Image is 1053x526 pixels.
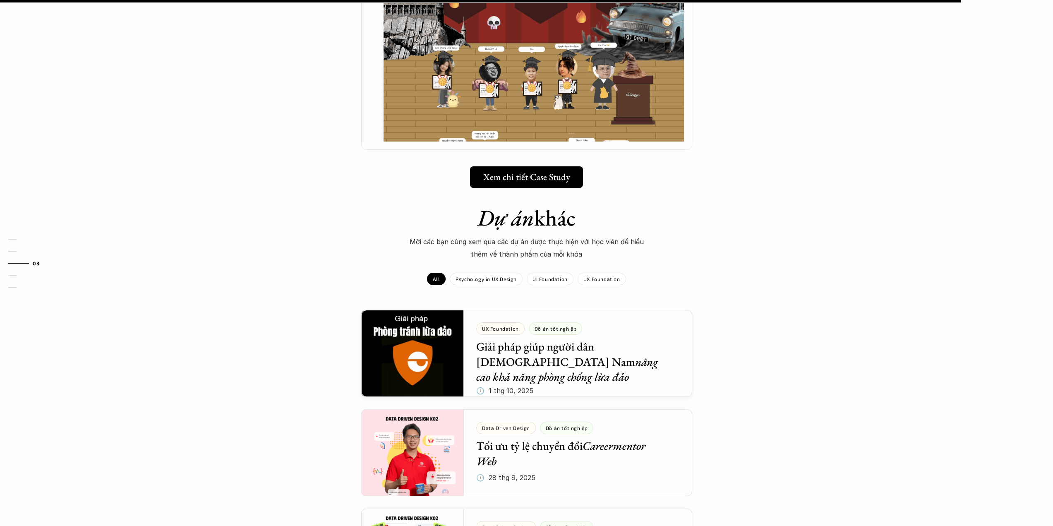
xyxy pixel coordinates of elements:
[583,276,620,282] p: UX Foundation
[33,260,39,266] strong: 03
[8,258,48,268] a: 03
[532,276,568,282] p: UI Foundation
[361,409,692,496] a: Data Driven DesignĐồ án tốt nghiệpTối ưu tỷ lệ chuyển đổiCareermentor Web🕔 28 thg 9, 2025
[433,276,440,282] p: All
[470,166,583,188] a: Xem chi tiết Case Study
[477,203,534,232] em: Dự án
[456,276,517,282] p: Psychology in UX Design
[483,172,570,183] h5: Xem chi tiết Case Study
[382,204,672,231] h1: khác
[361,310,692,397] a: UX FoundationĐồ án tốt nghiệpGiải pháp giúp người dân [DEMOGRAPHIC_DATA] Namnâng cao khả năng phò...
[403,235,651,261] p: Mời các bạn cùng xem qua các dự án được thực hiện với học viên để hiểu thêm về thành phẩm của mỗi...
